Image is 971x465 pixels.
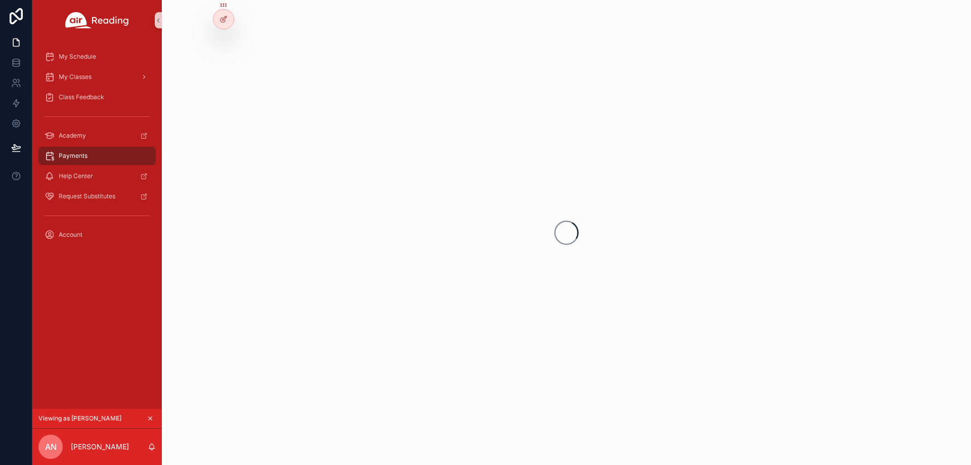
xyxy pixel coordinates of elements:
[38,147,156,165] a: Payments
[38,126,156,145] a: Academy
[59,152,87,160] span: Payments
[59,192,115,200] span: Request Substitutes
[59,53,96,61] span: My Schedule
[59,93,104,101] span: Class Feedback
[38,88,156,106] a: Class Feedback
[45,441,57,453] span: AN
[59,73,92,81] span: My Classes
[59,172,93,180] span: Help Center
[38,187,156,205] a: Request Substitutes
[59,132,86,140] span: Academy
[59,231,82,239] span: Account
[38,48,156,66] a: My Schedule
[38,226,156,244] a: Account
[38,414,121,422] span: Viewing as [PERSON_NAME]
[38,68,156,86] a: My Classes
[71,442,129,452] p: [PERSON_NAME]
[38,167,156,185] a: Help Center
[65,12,129,28] img: App logo
[32,40,162,257] div: scrollable content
